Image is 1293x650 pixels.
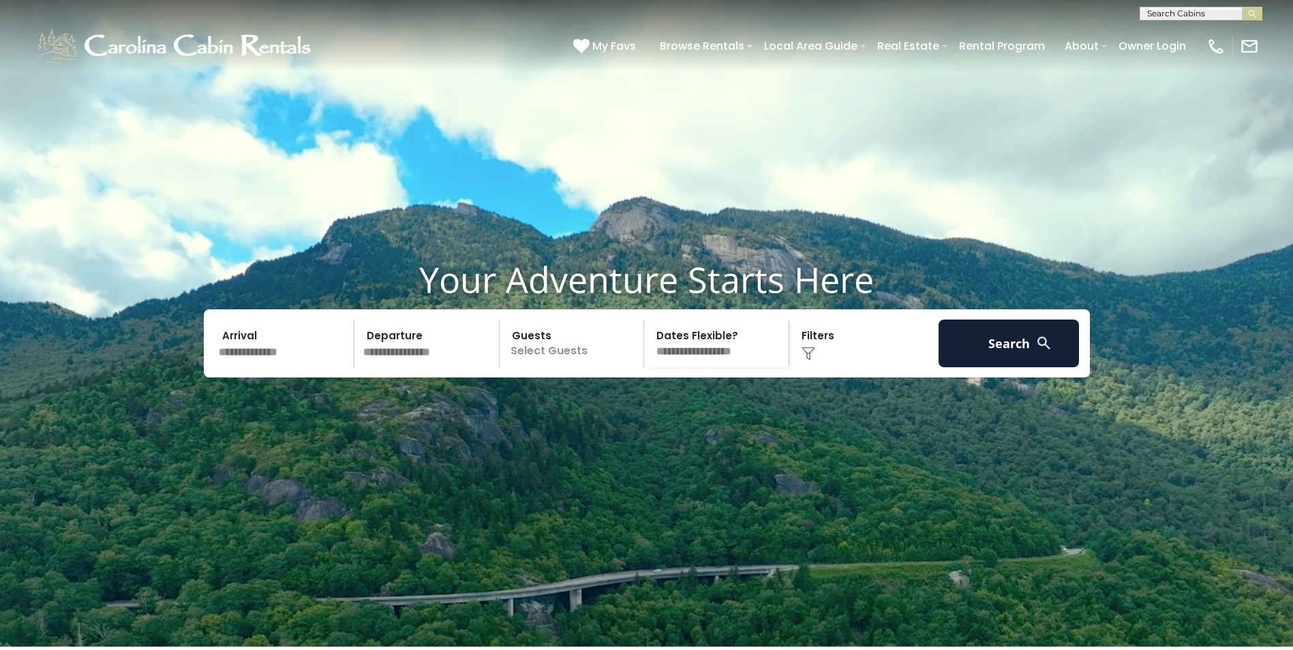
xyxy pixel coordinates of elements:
[504,320,644,367] p: Select Guests
[573,37,639,55] a: My Favs
[870,34,946,58] a: Real Estate
[939,320,1080,367] button: Search
[1206,37,1226,56] img: phone-regular-white.png
[757,34,864,58] a: Local Area Guide
[1058,34,1106,58] a: About
[653,34,751,58] a: Browse Rentals
[952,34,1052,58] a: Rental Program
[592,37,636,55] span: My Favs
[1240,37,1259,56] img: mail-regular-white.png
[802,347,815,360] img: filter--v1.png
[1112,34,1193,58] a: Owner Login
[1035,335,1052,352] img: search-regular-white.png
[10,258,1283,300] h1: Your Adventure Starts Here
[34,26,317,67] img: White-1-1-2.png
